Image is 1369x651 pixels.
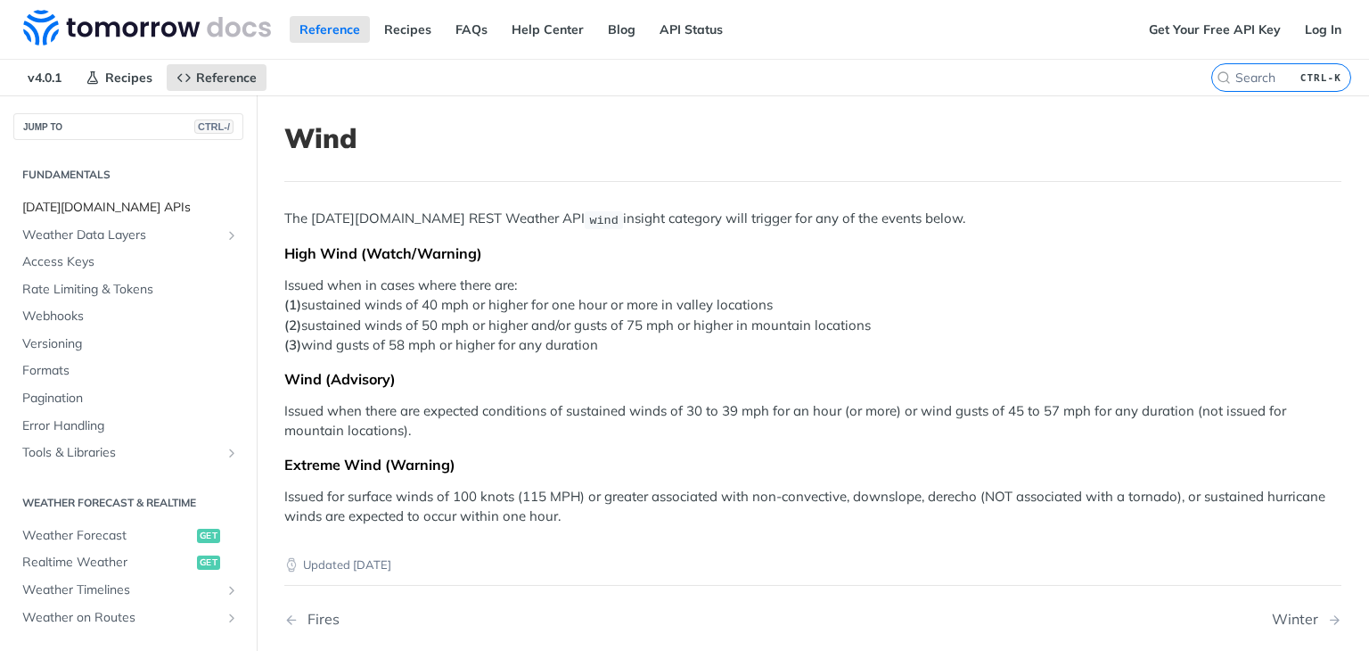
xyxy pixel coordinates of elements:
[502,16,594,43] a: Help Center
[225,228,239,243] button: Show subpages for Weather Data Layers
[374,16,441,43] a: Recipes
[1296,69,1346,87] kbd: CTRL-K
[22,308,239,325] span: Webhooks
[225,446,239,460] button: Show subpages for Tools & Libraries
[284,317,301,334] strong: (2)
[284,370,1341,388] div: Wind (Advisory)
[13,249,243,276] a: Access Keys
[284,336,301,353] strong: (3)
[290,16,370,43] a: Reference
[13,276,243,303] a: Rate Limiting & Tokens
[284,244,1341,262] div: High Wind (Watch/Warning)
[13,413,243,440] a: Error Handling
[13,167,243,183] h2: Fundamentals
[284,276,1341,356] p: Issued when in cases where there are: sustained winds of 40 mph or higher for one hour or more in...
[225,611,239,625] button: Show subpages for Weather on Routes
[13,495,243,511] h2: Weather Forecast & realtime
[196,70,257,86] span: Reference
[105,70,152,86] span: Recipes
[76,64,162,91] a: Recipes
[13,303,243,330] a: Webhooks
[13,358,243,384] a: Formats
[650,16,733,43] a: API Status
[284,487,1341,527] p: Issued for surface winds of 100 knots (115 MPH) or greater associated with non-convective, downsl...
[22,199,239,217] span: [DATE][DOMAIN_NAME] APIs
[598,16,645,43] a: Blog
[22,253,239,271] span: Access Keys
[18,64,71,91] span: v4.0.1
[284,556,1341,574] p: Updated [DATE]
[13,577,243,604] a: Weather TimelinesShow subpages for Weather Timelines
[1139,16,1291,43] a: Get Your Free API Key
[225,583,239,597] button: Show subpages for Weather Timelines
[284,593,1341,646] nav: Pagination Controls
[589,213,618,227] span: wind
[22,609,220,627] span: Weather on Routes
[1272,611,1327,628] div: Winter
[284,122,1341,154] h1: Wind
[1217,70,1231,85] svg: Search
[22,227,220,244] span: Weather Data Layers
[194,119,234,134] span: CTRL-/
[446,16,497,43] a: FAQs
[13,194,243,221] a: [DATE][DOMAIN_NAME] APIs
[13,549,243,576] a: Realtime Weatherget
[13,385,243,412] a: Pagination
[299,611,340,628] div: Fires
[284,456,1341,474] div: Extreme Wind (Warning)
[22,444,220,462] span: Tools & Libraries
[284,296,301,313] strong: (1)
[13,113,243,140] button: JUMP TOCTRL-/
[197,556,220,570] span: get
[22,281,239,299] span: Rate Limiting & Tokens
[22,362,239,380] span: Formats
[13,222,243,249] a: Weather Data LayersShow subpages for Weather Data Layers
[284,401,1341,441] p: Issued when there are expected conditions of sustained winds of 30 to 39 mph for an hour (or more...
[22,390,239,408] span: Pagination
[284,611,737,628] a: Previous Page: Fires
[22,417,239,435] span: Error Handling
[22,527,193,545] span: Weather Forecast
[22,335,239,353] span: Versioning
[167,64,266,91] a: Reference
[13,331,243,358] a: Versioning
[284,209,1341,229] p: The [DATE][DOMAIN_NAME] REST Weather API insight category will trigger for any of the events below.
[22,554,193,572] span: Realtime Weather
[23,10,271,45] img: Tomorrow.io Weather API Docs
[197,529,220,543] span: get
[13,605,243,631] a: Weather on RoutesShow subpages for Weather on Routes
[22,581,220,599] span: Weather Timelines
[13,523,243,549] a: Weather Forecastget
[1295,16,1351,43] a: Log In
[1272,611,1341,628] a: Next Page: Winter
[13,440,243,466] a: Tools & LibrariesShow subpages for Tools & Libraries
